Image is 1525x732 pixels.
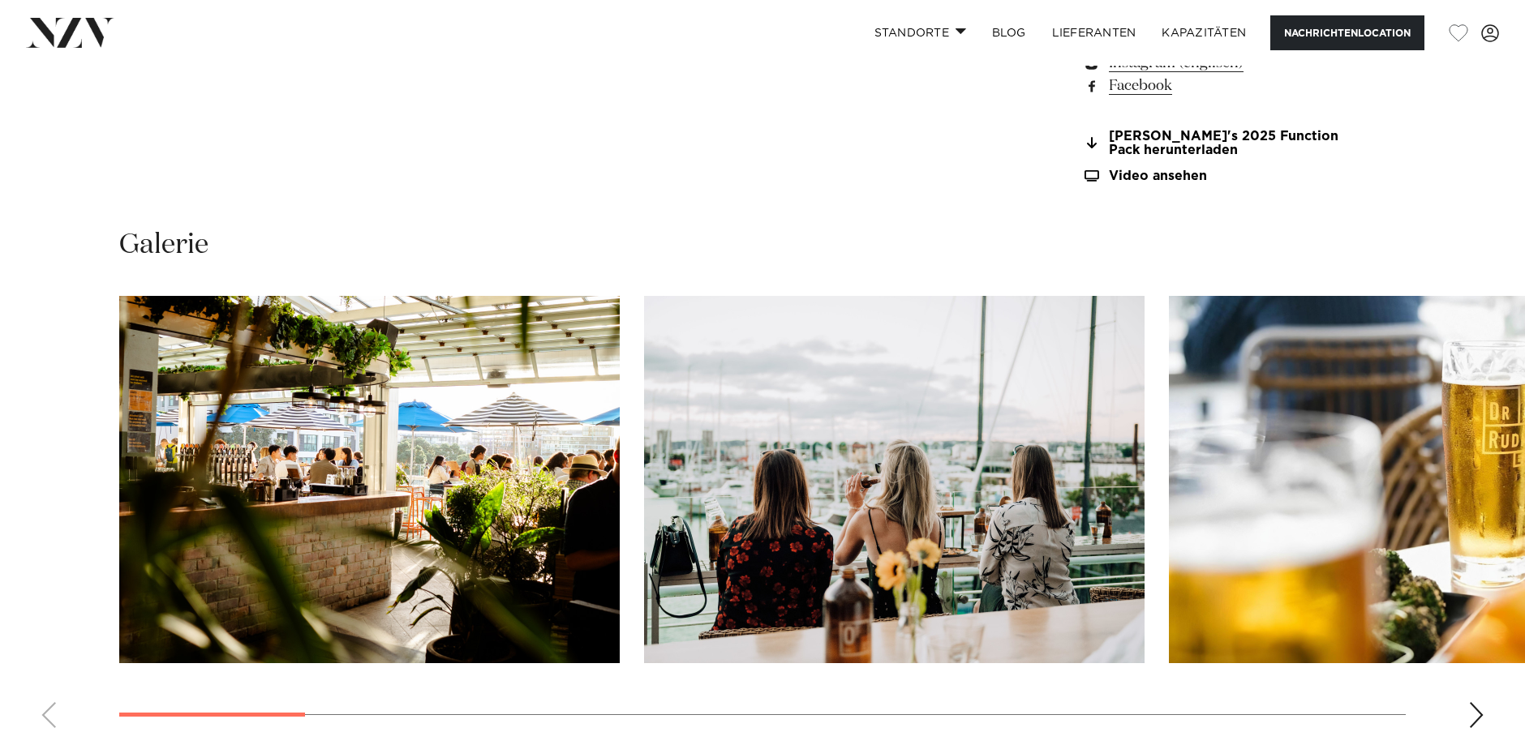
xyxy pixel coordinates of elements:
[1149,15,1259,50] a: Kapazitäten
[1082,130,1347,157] a: [PERSON_NAME]'s 2025 Function Pack herunterladen
[119,227,208,263] h2: Galerie
[979,15,1039,50] a: BLOG
[1270,15,1424,50] button: Nachrichtenlocation
[26,18,114,47] img: nzv-logo.png
[119,296,620,663] swiper-slide: 1 / 17
[1082,169,1347,183] a: Video ansehen
[1082,75,1347,97] a: Facebook
[644,296,1145,663] swiper-slide: 2 / 17
[861,15,979,50] a: Standorte
[1039,15,1149,50] a: LIEFERANTEN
